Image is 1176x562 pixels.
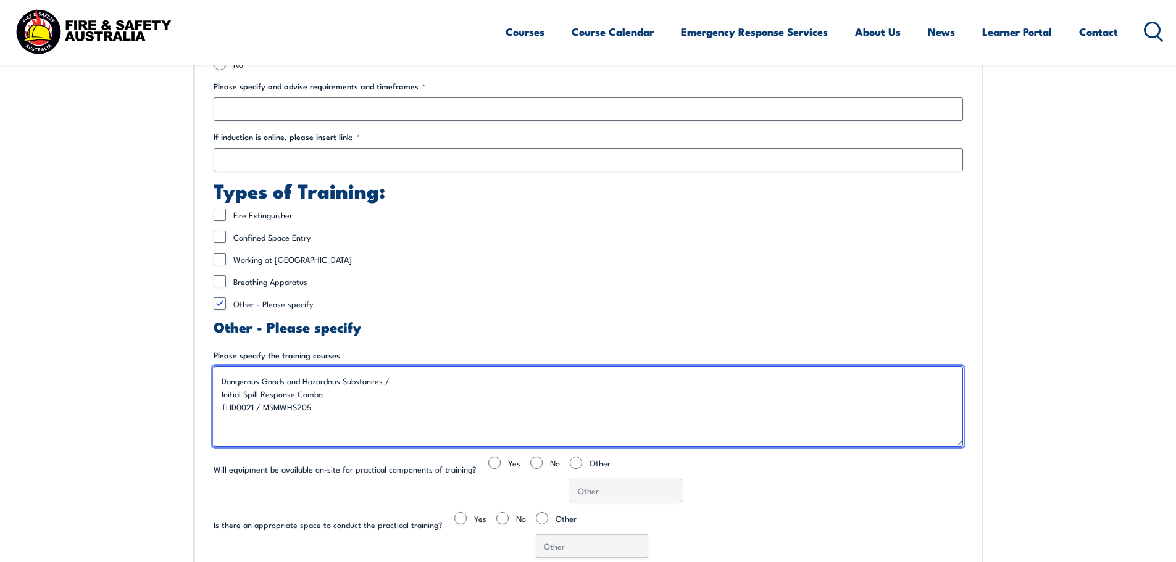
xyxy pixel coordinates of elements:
[681,15,828,48] a: Emergency Response Services
[214,320,963,334] h3: Other - Please specify
[508,457,520,502] label: Yes
[982,15,1052,48] a: Learner Portal
[214,131,963,143] label: If induction is online, please insert link:
[590,457,682,469] label: Other
[214,349,963,362] label: Please specify the training courses
[570,479,682,502] input: Other Choice, please specify
[233,297,963,310] label: Other - Please specify
[214,457,488,469] legend: Will equipment be available on-site for practical components of training?
[556,512,648,524] label: Other
[506,15,544,48] a: Courses
[214,181,963,199] h2: Types of Training:
[233,253,963,265] label: Working at [GEOGRAPHIC_DATA]
[536,534,648,558] input: Other Choice, please specify
[550,457,560,502] label: No
[214,80,963,93] label: Please specify and advise requirements and timeframes
[516,512,526,558] label: No
[233,209,963,221] label: Fire Extinguisher
[572,15,654,48] a: Course Calendar
[233,231,963,243] label: Confined Space Entry
[474,512,486,558] label: Yes
[233,275,963,287] label: Breathing Apparatus
[928,15,955,48] a: News
[1079,15,1118,48] a: Contact
[214,512,454,524] legend: Is there an appropriate space to conduct the practical training?
[855,15,901,48] a: About Us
